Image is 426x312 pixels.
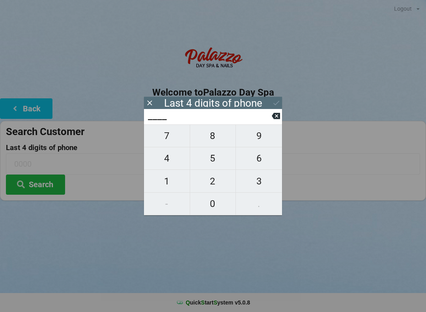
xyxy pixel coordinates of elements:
span: 1 [144,173,190,190]
span: 4 [144,150,190,167]
div: Last 4 digits of phone [164,99,262,107]
button: 6 [236,147,282,170]
span: 8 [190,128,236,144]
span: 9 [236,128,282,144]
span: 0 [190,195,236,212]
button: 4 [144,147,190,170]
button: 0 [190,193,236,215]
span: 3 [236,173,282,190]
button: 5 [190,147,236,170]
button: 2 [190,170,236,192]
span: 2 [190,173,236,190]
button: 1 [144,170,190,192]
span: 6 [236,150,282,167]
button: 9 [236,124,282,147]
button: 3 [236,170,282,192]
span: 7 [144,128,190,144]
button: 8 [190,124,236,147]
button: 7 [144,124,190,147]
span: 5 [190,150,236,167]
